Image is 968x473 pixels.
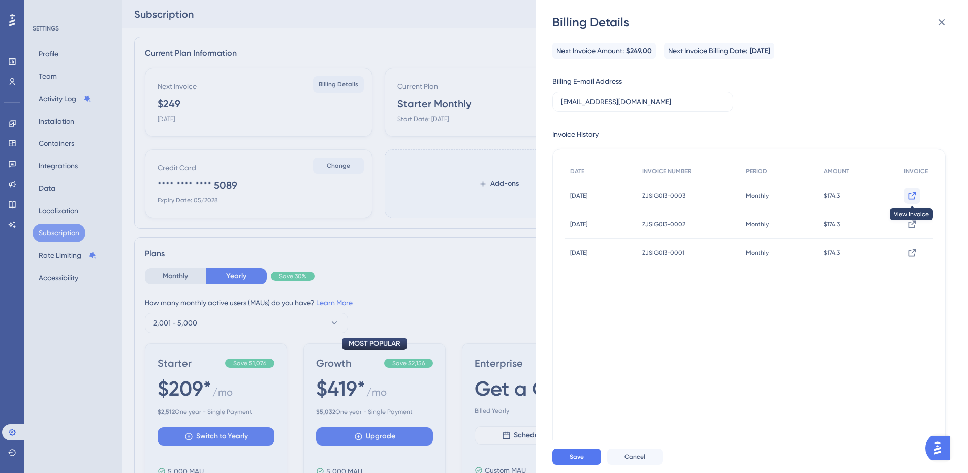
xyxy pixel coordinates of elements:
span: Monthly [746,192,769,200]
span: INVOICE [904,167,928,175]
span: INVOICE NUMBER [642,167,691,175]
span: $174.3 [824,220,840,228]
button: Cancel [607,449,663,465]
span: ZJSIG0I3-0002 [642,220,685,228]
div: Invoice History [552,128,599,140]
span: ZJSIG0I3-0001 [642,249,684,257]
span: Monthly [746,249,769,257]
span: AMOUNT [824,167,849,175]
span: [DATE] [750,45,770,57]
span: Next Invoice Amount: [556,45,624,57]
span: $174.3 [824,249,840,257]
div: Billing Details [552,14,954,31]
iframe: UserGuiding AI Assistant Launcher [925,433,956,463]
span: [DATE] [570,220,587,228]
span: Save [570,453,584,461]
span: Monthly [746,220,769,228]
span: [DATE] [570,249,587,257]
span: Cancel [624,453,645,461]
span: $249.00 [626,45,652,57]
input: E-mail [561,96,721,107]
span: PERIOD [746,167,767,175]
button: Save [552,449,601,465]
span: $174.3 [824,192,840,200]
div: Billing E-mail Address [552,75,622,87]
span: Next Invoice Billing Date: [668,45,747,57]
span: DATE [570,167,584,175]
span: [DATE] [570,192,587,200]
span: ZJSIG0I3-0003 [642,192,685,200]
